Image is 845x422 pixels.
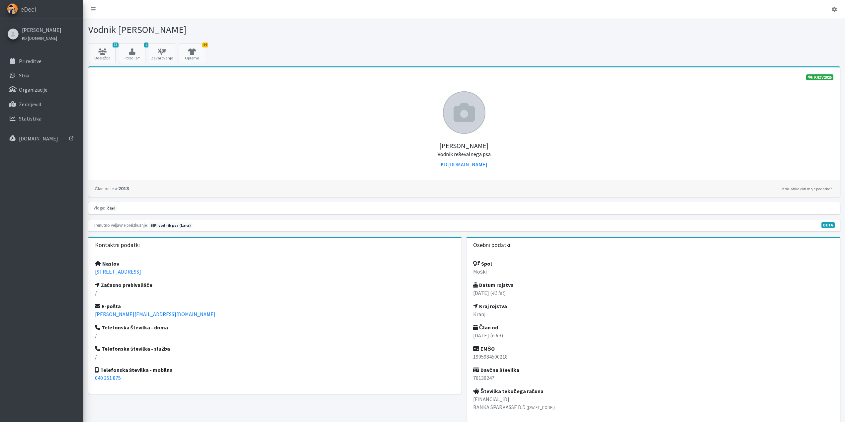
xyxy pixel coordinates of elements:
[473,242,510,249] h3: Osebni podatki
[3,112,80,125] a: Statistika
[473,395,833,411] p: [FINANCIAL_ID] BANKA SPARKASSE D.D.
[95,324,168,331] strong: Telefonska številka - doma
[473,303,507,309] strong: Kraj rojstva
[95,289,455,297] p: /
[473,310,833,318] p: Kranj
[22,26,61,34] a: [PERSON_NAME]
[95,268,141,275] a: [STREET_ADDRESS]
[95,311,215,317] a: [PERSON_NAME][EMAIL_ADDRESS][DOMAIN_NAME]
[473,268,833,276] p: Moški
[7,3,18,14] img: eDedi
[95,331,455,339] p: /
[95,186,118,191] small: Član od leta:
[95,242,140,249] h3: Kontaktni podatki
[3,132,80,145] a: [DOMAIN_NAME]
[19,135,58,142] p: [DOMAIN_NAME]
[3,54,80,68] a: Prireditve
[473,367,519,373] strong: Davčna številka
[22,34,61,42] a: KD [DOMAIN_NAME]
[95,260,119,267] strong: Naslov
[806,74,833,80] a: KNZV2025
[3,83,80,96] a: Organizacije
[473,260,492,267] strong: Spol
[527,405,555,410] small: ([SWIFT_CODE])
[144,42,148,47] span: 1
[473,289,833,297] p: [DATE] ( )
[95,375,121,381] a: 040 351 875
[492,332,501,339] em: 6 let
[95,185,129,192] strong: 2018
[19,72,29,79] p: Stiki
[19,115,42,122] p: Statistika
[94,222,148,228] small: Trenutno veljavne preizkušnje:
[473,388,544,394] strong: Številka tekočega računa
[88,24,462,36] h1: Vodnik [PERSON_NAME]
[119,43,145,63] button: 1 Potrdila
[95,134,833,158] h5: [PERSON_NAME]
[113,42,119,47] span: 13
[95,367,173,373] strong: Telefonska številka - mobilna
[202,42,208,47] span: 34
[473,374,833,382] p: 76139247
[179,43,205,63] a: 34 Oprema
[3,69,80,82] a: Stiki
[95,353,455,361] p: /
[19,101,41,108] p: Zemljevid
[438,151,491,157] small: Vodnik reševalnega psa
[149,222,193,228] span: Naslednja preizkušnja: jesen 2025
[492,290,504,296] em: 41 let
[19,86,47,93] p: Organizacije
[95,282,153,288] strong: Začasno prebivališče
[441,161,487,168] a: KD [DOMAIN_NAME]
[473,345,495,352] strong: EMŠO
[95,345,170,352] strong: Telefonska številka - služba
[781,185,833,193] a: Kdo lahko vidi moje podatke?
[3,98,80,111] a: Zemljevid
[94,205,105,211] small: Vloge:
[95,303,121,309] strong: E-pošta
[22,36,57,41] small: KD [DOMAIN_NAME]
[821,222,835,228] span: V fazi razvoja
[149,43,175,63] a: Zavarovanja
[21,4,36,14] span: eDedi
[473,331,833,339] p: [DATE] ( )
[89,43,116,63] a: 13 Udeležba
[473,353,833,361] p: 1905984500218
[19,58,42,64] p: Prireditve
[473,324,498,331] strong: Član od
[106,205,117,211] span: član
[473,282,514,288] strong: Datum rojstva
